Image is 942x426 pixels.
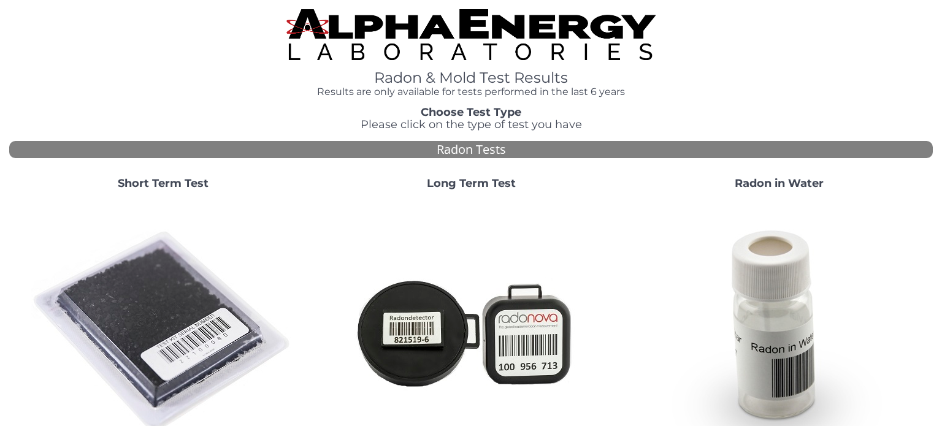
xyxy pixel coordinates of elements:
[421,105,521,119] strong: Choose Test Type
[427,177,516,190] strong: Long Term Test
[286,70,656,86] h1: Radon & Mold Test Results
[361,118,582,131] span: Please click on the type of test you have
[286,86,656,97] h4: Results are only available for tests performed in the last 6 years
[735,177,824,190] strong: Radon in Water
[9,141,933,159] div: Radon Tests
[286,9,656,60] img: TightCrop.jpg
[118,177,209,190] strong: Short Term Test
